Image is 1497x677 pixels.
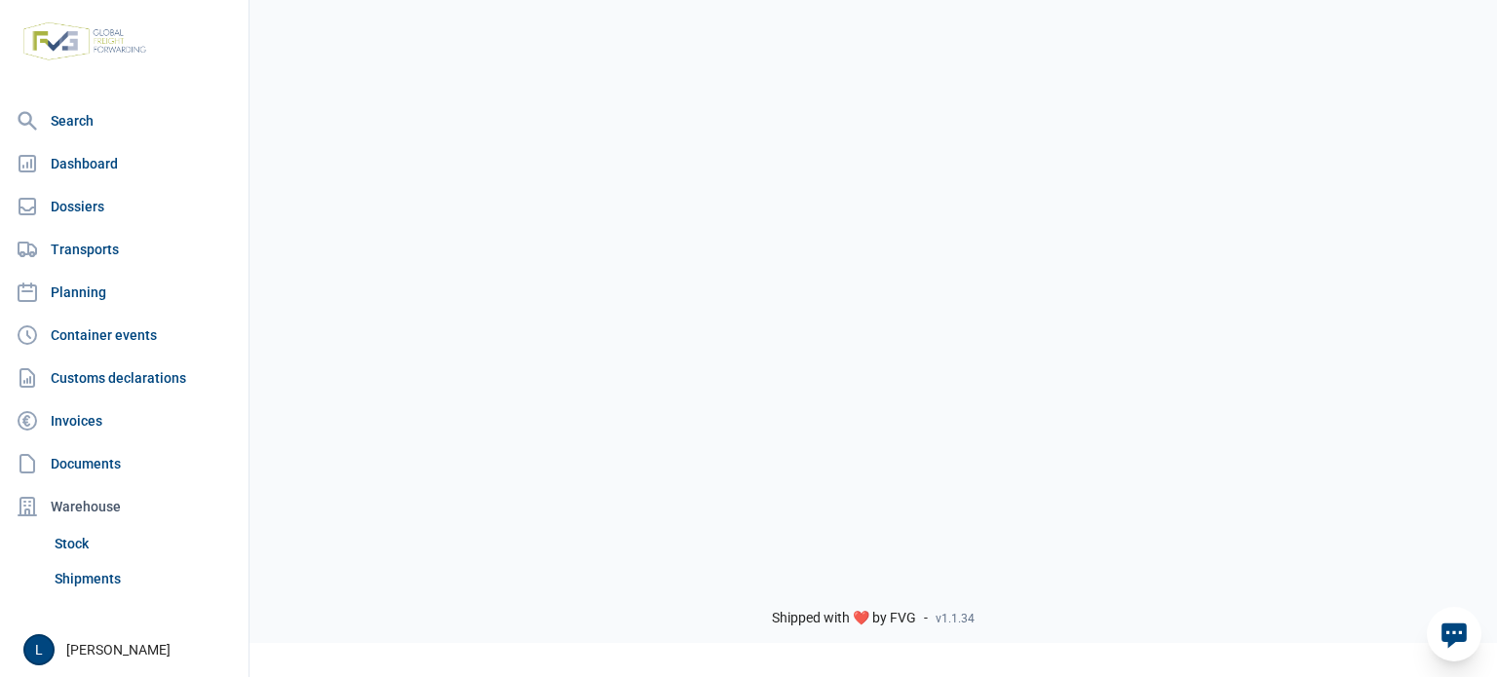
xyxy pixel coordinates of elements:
[23,634,237,665] div: [PERSON_NAME]
[8,273,241,312] a: Planning
[8,101,241,140] a: Search
[8,144,241,183] a: Dashboard
[47,526,241,561] a: Stock
[924,610,928,627] span: -
[772,610,916,627] span: Shipped with ❤️ by FVG
[8,487,241,526] div: Warehouse
[936,611,975,626] span: v1.1.34
[8,187,241,226] a: Dossiers
[8,444,241,483] a: Documents
[23,634,55,665] button: L
[8,358,241,397] a: Customs declarations
[16,15,154,68] img: FVG - Global freight forwarding
[8,230,241,269] a: Transports
[47,561,241,596] a: Shipments
[8,316,241,355] a: Container events
[8,401,241,440] a: Invoices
